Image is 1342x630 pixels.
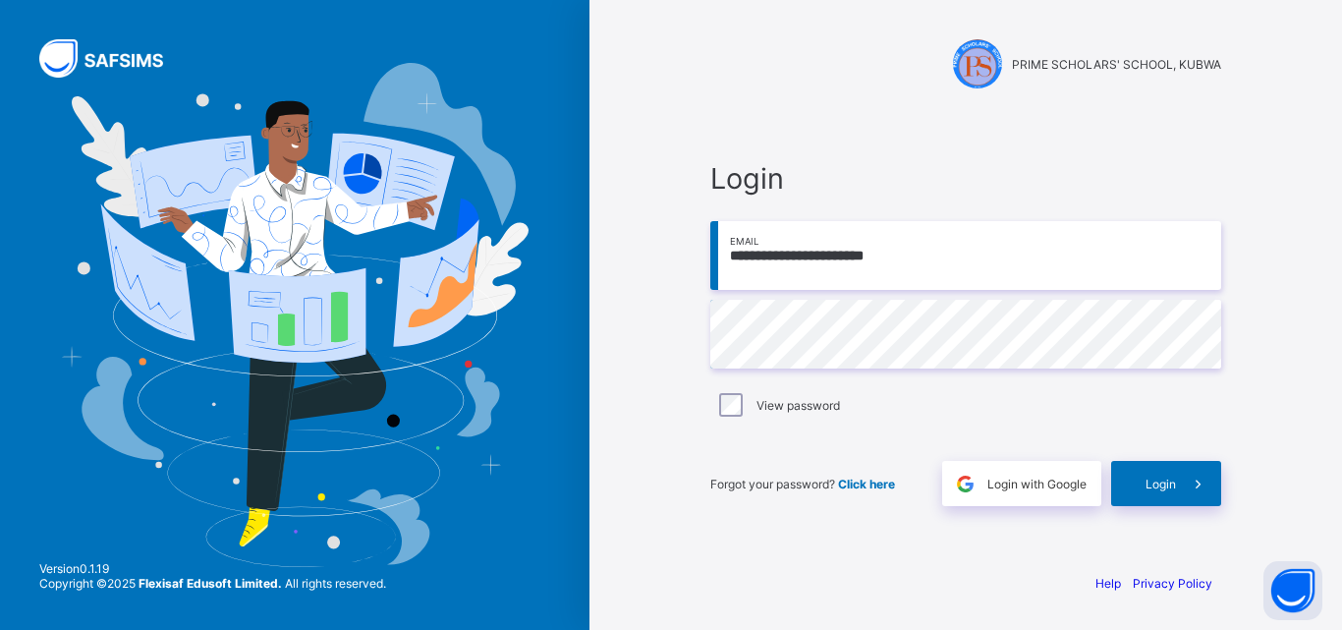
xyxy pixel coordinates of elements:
[756,398,840,413] label: View password
[1146,477,1176,491] span: Login
[39,561,386,576] span: Version 0.1.19
[710,161,1221,196] span: Login
[1133,576,1212,591] a: Privacy Policy
[39,39,187,78] img: SAFSIMS Logo
[1095,576,1121,591] a: Help
[1263,561,1322,620] button: Open asap
[39,576,386,591] span: Copyright © 2025 All rights reserved.
[710,477,895,491] span: Forgot your password?
[987,477,1087,491] span: Login with Google
[954,473,977,495] img: google.396cfc9801f0270233282035f929180a.svg
[61,63,529,566] img: Hero Image
[838,477,895,491] a: Click here
[1012,57,1221,72] span: PRIME SCHOLARS' SCHOOL, KUBWA
[139,576,282,591] strong: Flexisaf Edusoft Limited.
